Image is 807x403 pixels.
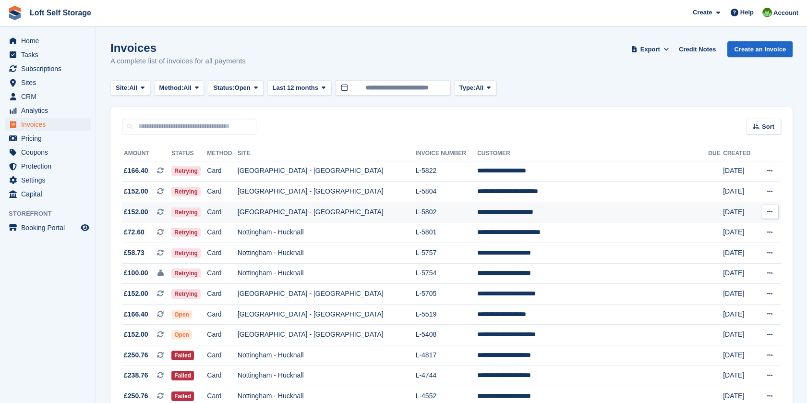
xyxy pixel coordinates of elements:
[640,45,660,54] span: Export
[773,8,798,18] span: Account
[183,83,192,93] span: All
[5,90,91,103] a: menu
[124,350,148,360] span: £250.76
[171,269,201,278] span: Retrying
[171,228,201,237] span: Retrying
[723,284,757,305] td: [DATE]
[5,159,91,173] a: menu
[171,330,192,340] span: Open
[207,202,237,222] td: Card
[124,207,148,217] span: £152.00
[207,182,237,202] td: Card
[5,48,91,61] a: menu
[238,146,416,161] th: Site
[171,391,194,401] span: Failed
[116,83,129,93] span: Site:
[207,345,237,366] td: Card
[723,304,757,325] td: [DATE]
[723,222,757,243] td: [DATE]
[238,161,416,182] td: [GEOGRAPHIC_DATA] - [GEOGRAPHIC_DATA]
[21,187,79,201] span: Capital
[416,222,478,243] td: L-5801
[207,243,237,264] td: Card
[129,83,137,93] span: All
[26,5,95,21] a: Loft Self Storage
[416,263,478,284] td: L-5754
[207,222,237,243] td: Card
[723,146,757,161] th: Created
[5,34,91,48] a: menu
[207,325,237,345] td: Card
[21,48,79,61] span: Tasks
[416,284,478,305] td: L-5705
[21,132,79,145] span: Pricing
[723,161,757,182] td: [DATE]
[416,146,478,161] th: Invoice Number
[708,146,723,161] th: Due
[110,41,246,54] h1: Invoices
[171,351,194,360] span: Failed
[21,76,79,89] span: Sites
[762,8,772,17] img: James Johnson
[124,268,148,278] span: £100.00
[110,56,246,67] p: A complete list of invoices for all payments
[723,325,757,345] td: [DATE]
[238,284,416,305] td: [GEOGRAPHIC_DATA] - [GEOGRAPHIC_DATA]
[238,325,416,345] td: [GEOGRAPHIC_DATA] - [GEOGRAPHIC_DATA]
[21,159,79,173] span: Protection
[416,161,478,182] td: L-5822
[124,391,148,401] span: £250.76
[207,263,237,284] td: Card
[416,304,478,325] td: L-5519
[238,243,416,264] td: Nottingham - Hucknall
[723,366,757,386] td: [DATE]
[159,83,184,93] span: Method:
[171,146,207,161] th: Status
[5,173,91,187] a: menu
[171,310,192,319] span: Open
[238,202,416,222] td: [GEOGRAPHIC_DATA] - [GEOGRAPHIC_DATA]
[21,146,79,159] span: Coupons
[21,34,79,48] span: Home
[171,371,194,380] span: Failed
[238,222,416,243] td: Nottingham - Hucknall
[208,80,263,96] button: Status: Open
[124,309,148,319] span: £166.40
[235,83,251,93] span: Open
[207,304,237,325] td: Card
[21,118,79,131] span: Invoices
[21,62,79,75] span: Subscriptions
[8,6,22,20] img: stora-icon-8386f47178a22dfd0bd8f6a31ec36ba5ce8667c1dd55bd0f319d3a0aa187defe.svg
[171,187,201,196] span: Retrying
[124,248,145,258] span: £58.73
[238,263,416,284] td: Nottingham - Hucknall
[238,366,416,386] td: Nottingham - Hucknall
[5,146,91,159] a: menu
[124,370,148,380] span: £238.76
[477,146,708,161] th: Customer
[416,345,478,366] td: L-4817
[124,330,148,340] span: £152.00
[5,132,91,145] a: menu
[675,41,720,57] a: Credit Notes
[629,41,671,57] button: Export
[723,263,757,284] td: [DATE]
[21,221,79,234] span: Booking Portal
[416,243,478,264] td: L-5757
[416,202,478,222] td: L-5802
[122,146,171,161] th: Amount
[21,104,79,117] span: Analytics
[207,284,237,305] td: Card
[723,202,757,222] td: [DATE]
[5,76,91,89] a: menu
[124,227,145,237] span: £72.60
[454,80,496,96] button: Type: All
[693,8,712,17] span: Create
[124,186,148,196] span: £152.00
[416,325,478,345] td: L-5408
[723,182,757,202] td: [DATE]
[21,90,79,103] span: CRM
[171,208,201,217] span: Retrying
[207,161,237,182] td: Card
[416,366,478,386] td: L-4744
